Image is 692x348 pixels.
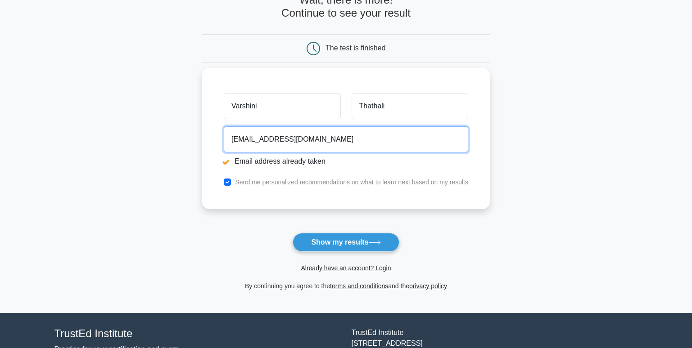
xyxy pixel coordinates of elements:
a: terms and conditions [330,282,388,290]
li: Email address already taken [224,156,468,167]
input: Last name [352,93,468,119]
button: Show my results [293,233,399,252]
a: privacy policy [409,282,447,290]
h4: TrustEd Institute [54,327,341,340]
div: By continuing you agree to the and the [197,281,495,291]
label: Send me personalized recommendations on what to learn next based on my results [235,178,468,186]
input: First name [224,93,340,119]
input: Email [224,126,468,152]
div: The test is finished [326,44,385,52]
a: Already have an account? Login [301,264,391,272]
